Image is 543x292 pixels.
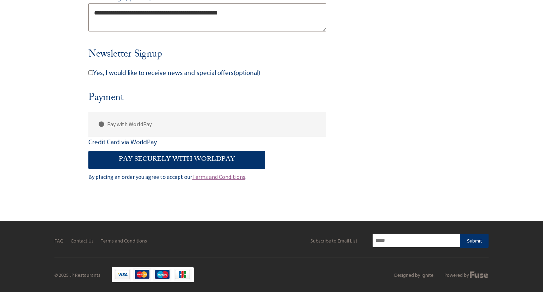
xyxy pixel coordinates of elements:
button: Pay securely with WorldPay [88,151,265,169]
a: FAQ [54,238,64,244]
div: By placing an order you agree to accept our . [88,173,326,182]
a: Terms and Conditions [192,173,245,180]
a: Designed by Ignite. [394,272,434,278]
a: Terms and Conditions [101,238,147,244]
h3: Payment [88,92,326,112]
a: Contact Us [71,238,94,244]
a: Powered by [444,272,489,278]
h3: Newsletter Signup [88,48,326,62]
label: Yes, I would like to receive news and special offers [88,68,326,82]
span: (optional) [234,69,260,77]
div: © 2025 JP Restaurants [54,272,100,278]
input: Yes, I would like to receive news and special offers(optional) [88,70,93,75]
label: Pay with WorldPay [90,112,326,137]
div: Subscribe to Email List [310,238,357,244]
p: Credit Card via WorldPay [88,137,326,147]
button: Submit [460,234,489,248]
